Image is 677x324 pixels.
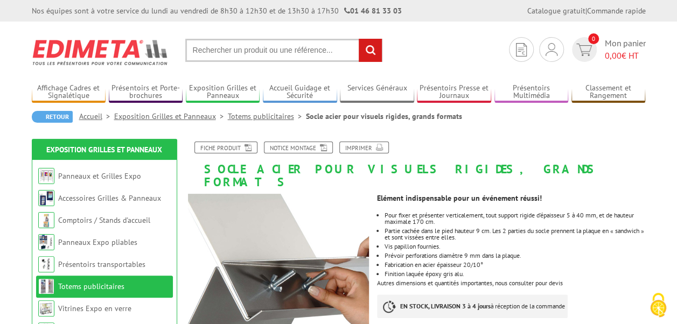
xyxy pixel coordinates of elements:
a: Comptoirs / Stands d'accueil [58,215,150,225]
strong: 01 46 81 33 03 [344,6,402,16]
li: Prévoir perforations diamètre 9 mm dans la plaque. [385,252,645,259]
li: Socle acier pour visuels rigides, grands formats [306,111,462,122]
a: Vitrines Expo en verre [58,304,131,313]
a: Présentoirs Presse et Journaux [417,83,491,101]
a: Classement et Rangement [571,83,646,101]
a: Accueil Guidage et Sécurité [263,83,337,101]
img: Edimeta [32,32,169,72]
img: Comptoirs / Stands d'accueil [38,212,54,228]
strong: EN STOCK, LIVRAISON 3 à 4 jours [400,302,491,310]
img: devis rapide [516,43,527,57]
img: devis rapide [576,44,592,56]
span: Mon panier [605,37,646,62]
a: Affichage Cadres et Signalétique [32,83,106,101]
a: Exposition Grilles et Panneaux [114,111,228,121]
a: Retour [32,111,73,123]
h1: Socle acier pour visuels rigides, grands formats [180,142,654,188]
a: devis rapide 0 Mon panier 0,00€ HT [569,37,646,62]
a: Services Généraux [340,83,414,101]
a: Panneaux et Grilles Expo [58,171,141,181]
span: 0,00 [605,50,622,61]
a: Imprimer [339,142,389,153]
input: Rechercher un produit ou une référence... [185,39,382,62]
li: Finition laquée époxy gris alu. [385,271,645,277]
img: devis rapide [546,43,557,56]
p: à réception de la commande [377,294,568,318]
div: Nos équipes sont à votre service du lundi au vendredi de 8h30 à 12h30 et de 13h30 à 17h30 [32,5,402,16]
a: Totems publicitaires [58,281,124,291]
a: Présentoirs transportables [58,259,145,269]
span: € HT [605,50,646,62]
a: Accessoires Grilles & Panneaux [58,193,161,203]
a: Fiche produit [194,142,257,153]
a: Totems publicitaires [228,111,306,121]
input: rechercher [359,39,382,62]
button: Cookies (fenêtre modale) [639,287,677,324]
span: 0 [588,33,599,44]
a: Exposition Grilles et Panneaux [186,83,260,101]
li: Fabrication en acier épaisseur 20/10° [385,262,645,268]
img: Présentoirs transportables [38,256,54,272]
img: Panneaux Expo pliables [38,234,54,250]
a: Panneaux Expo pliables [58,237,137,247]
img: Panneaux et Grilles Expo [38,168,54,184]
li: Partie cachée dans le pied hauteur 9 cm. Les 2 parties du socle prennent la plaque en « sandwich ... [385,228,645,241]
a: Présentoirs et Porte-brochures [109,83,183,101]
img: Vitrines Expo en verre [38,300,54,316]
a: Commande rapide [587,6,646,16]
img: Cookies (fenêtre modale) [645,292,672,319]
img: Accessoires Grilles & Panneaux [38,190,54,206]
li: Vis papillon fournies. [385,243,645,250]
strong: Elément indispensable pour un événement réussi! [377,193,542,203]
img: Totems publicitaires [38,278,54,294]
a: Présentoirs Multimédia [494,83,569,101]
a: Catalogue gratuit [527,6,585,16]
a: Exposition Grilles et Panneaux [46,145,162,154]
li: Pour fixer et présenter verticalement, tout support rigide d’épaisseur 5 à 40 mm, et de hauteur m... [385,212,645,225]
div: | [527,5,646,16]
a: Notice Montage [264,142,333,153]
a: Accueil [79,111,114,121]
